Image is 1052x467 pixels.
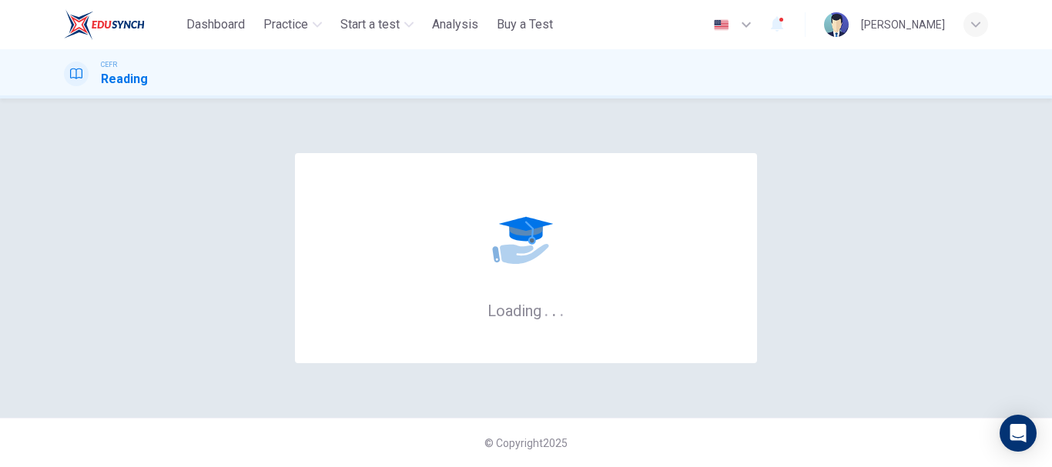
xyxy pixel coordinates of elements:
button: Analysis [426,11,484,38]
button: Buy a Test [491,11,559,38]
div: Open Intercom Messenger [1000,415,1037,452]
img: en [712,19,731,31]
span: Analysis [432,15,478,34]
h6: . [544,296,549,322]
button: Dashboard [180,11,251,38]
h1: Reading [101,70,148,88]
h6: . [551,296,557,322]
span: Start a test [340,15,400,34]
h6: Loading [487,300,565,320]
button: Practice [257,11,328,38]
span: Dashboard [186,15,245,34]
img: Profile picture [824,12,849,37]
div: [PERSON_NAME] [861,15,945,34]
span: CEFR [101,59,117,70]
button: Start a test [334,11,420,38]
span: © Copyright 2025 [484,437,568,449]
span: Buy a Test [497,15,553,34]
a: ELTC logo [64,9,180,40]
img: ELTC logo [64,9,145,40]
span: Practice [263,15,308,34]
h6: . [559,296,565,322]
